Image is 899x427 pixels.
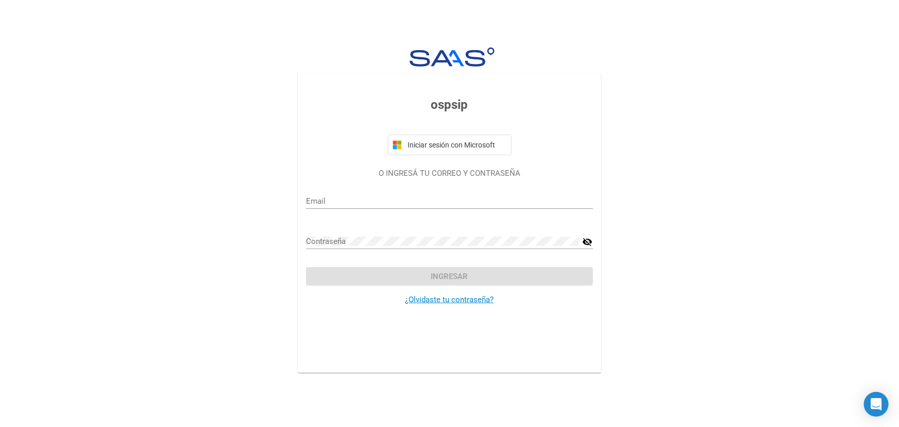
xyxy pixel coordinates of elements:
[406,141,507,149] span: Iniciar sesión con Microsoft
[583,236,593,248] mat-icon: visibility_off
[306,95,593,114] h3: ospsip
[431,272,468,281] span: Ingresar
[405,295,494,304] a: ¿Olvidaste tu contraseña?
[388,135,512,155] button: Iniciar sesión con Microsoft
[306,168,593,179] p: O INGRESÁ TU CORREO Y CONTRASEÑA
[306,267,593,286] button: Ingresar
[864,392,889,417] div: Open Intercom Messenger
